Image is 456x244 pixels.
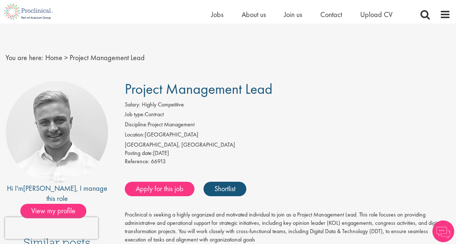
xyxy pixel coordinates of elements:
[125,131,145,139] label: Location:
[125,110,145,119] label: Job type:
[125,121,451,131] li: Project Management
[70,53,145,62] span: Project Management Lead
[125,157,149,166] label: Reference:
[432,220,454,242] img: Chatbot
[5,217,98,239] iframe: reCAPTCHA
[125,121,148,129] label: Discipline:
[20,204,86,218] span: View my profile
[64,53,68,62] span: >
[23,184,76,193] a: [PERSON_NAME]
[5,183,108,204] div: Hi I'm , I manage this role
[5,53,44,62] span: You are here:
[6,81,108,183] img: imeage of recruiter Joshua Bye
[242,10,266,19] a: About us
[125,101,140,109] label: Salary:
[284,10,302,19] a: Join us
[125,131,451,141] li: [GEOGRAPHIC_DATA]
[125,149,451,157] div: [DATE]
[360,10,393,19] a: Upload CV
[142,101,184,108] span: Highly Competitive
[125,141,451,149] div: [GEOGRAPHIC_DATA], [GEOGRAPHIC_DATA]
[20,205,94,215] a: View my profile
[125,211,451,244] p: Proclinical is seeking a highly organized and motivated individual to join as a Project Managemen...
[211,10,223,19] a: Jobs
[151,157,166,165] span: 66913
[204,182,246,196] a: Shortlist
[45,53,62,62] a: breadcrumb link
[125,80,272,98] span: Project Management Lead
[125,182,194,196] a: Apply for this job
[125,110,451,121] li: Contract
[320,10,342,19] a: Contact
[125,149,153,157] span: Posting date:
